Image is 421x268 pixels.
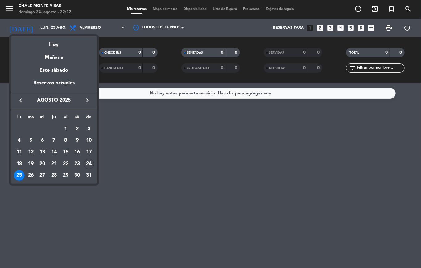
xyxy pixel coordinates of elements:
[13,170,25,181] td: 25 de agosto de 2025
[11,79,97,92] div: Reservas actuales
[84,170,94,181] div: 31
[48,114,60,123] th: jueves
[60,124,71,134] div: 1
[36,146,48,158] td: 13 de agosto de 2025
[60,158,72,170] td: 22 de agosto de 2025
[72,147,82,157] div: 16
[36,170,48,181] td: 27 de agosto de 2025
[60,170,71,181] div: 29
[84,124,94,134] div: 3
[48,170,60,181] td: 28 de agosto de 2025
[72,170,82,181] div: 30
[48,135,60,146] td: 7 de agosto de 2025
[14,170,24,181] div: 25
[60,146,72,158] td: 15 de agosto de 2025
[60,159,71,169] div: 22
[37,170,47,181] div: 27
[37,135,47,146] div: 6
[13,123,60,135] td: AGO.
[60,135,71,146] div: 8
[26,96,82,104] span: agosto 2025
[72,170,83,181] td: 30 de agosto de 2025
[36,114,48,123] th: miércoles
[49,135,59,146] div: 7
[25,114,37,123] th: martes
[25,158,37,170] td: 19 de agosto de 2025
[72,123,83,135] td: 2 de agosto de 2025
[37,147,47,157] div: 13
[13,114,25,123] th: lunes
[83,114,95,123] th: domingo
[82,96,93,104] button: keyboard_arrow_right
[84,97,91,104] i: keyboard_arrow_right
[84,135,94,146] div: 10
[13,146,25,158] td: 11 de agosto de 2025
[36,135,48,146] td: 6 de agosto de 2025
[11,36,97,49] div: Hoy
[60,123,72,135] td: 1 de agosto de 2025
[37,159,47,169] div: 20
[72,114,83,123] th: sábado
[83,170,95,181] td: 31 de agosto de 2025
[49,159,59,169] div: 21
[15,96,26,104] button: keyboard_arrow_left
[13,135,25,146] td: 4 de agosto de 2025
[83,123,95,135] td: 3 de agosto de 2025
[13,158,25,170] td: 18 de agosto de 2025
[83,158,95,170] td: 24 de agosto de 2025
[25,146,37,158] td: 12 de agosto de 2025
[26,135,36,146] div: 5
[84,159,94,169] div: 24
[60,170,72,181] td: 29 de agosto de 2025
[25,135,37,146] td: 5 de agosto de 2025
[25,170,37,181] td: 26 de agosto de 2025
[49,147,59,157] div: 14
[83,135,95,146] td: 10 de agosto de 2025
[26,159,36,169] div: 19
[60,135,72,146] td: 8 de agosto de 2025
[72,135,82,146] div: 9
[26,170,36,181] div: 26
[83,146,95,158] td: 17 de agosto de 2025
[17,97,24,104] i: keyboard_arrow_left
[49,170,59,181] div: 28
[36,158,48,170] td: 20 de agosto de 2025
[72,135,83,146] td: 9 de agosto de 2025
[72,159,82,169] div: 23
[72,158,83,170] td: 23 de agosto de 2025
[11,62,97,79] div: Este sábado
[60,114,72,123] th: viernes
[60,147,71,157] div: 15
[48,158,60,170] td: 21 de agosto de 2025
[14,159,24,169] div: 18
[14,135,24,146] div: 4
[48,146,60,158] td: 14 de agosto de 2025
[84,147,94,157] div: 17
[72,124,82,134] div: 2
[11,49,97,61] div: Mañana
[26,147,36,157] div: 12
[72,146,83,158] td: 16 de agosto de 2025
[14,147,24,157] div: 11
